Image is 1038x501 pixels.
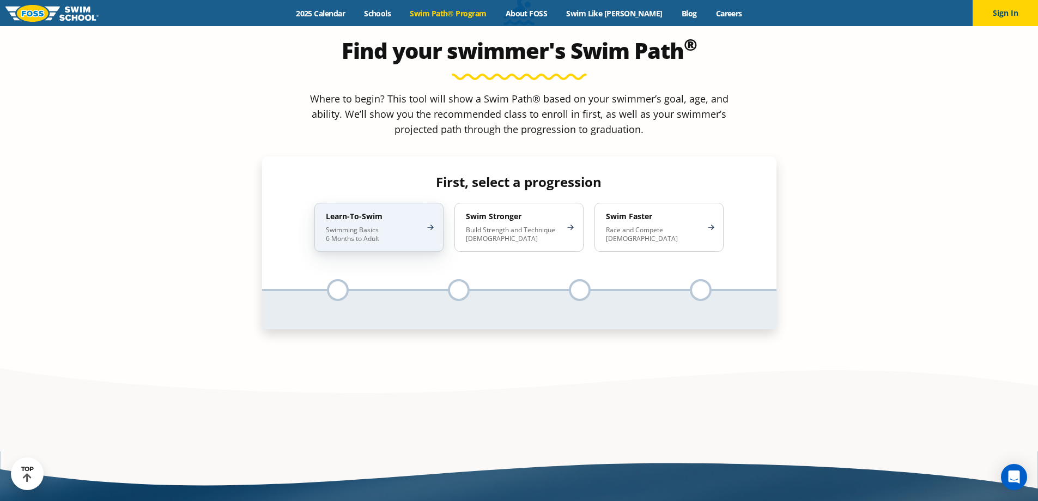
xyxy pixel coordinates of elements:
[466,226,561,243] p: Build Strength and Technique [DEMOGRAPHIC_DATA]
[355,8,400,19] a: Schools
[21,466,34,482] div: TOP
[684,33,697,56] sup: ®
[672,8,706,19] a: Blog
[557,8,672,19] a: Swim Like [PERSON_NAME]
[706,8,751,19] a: Careers
[326,212,421,221] h4: Learn-To-Swim
[466,212,561,221] h4: Swim Stronger
[496,8,557,19] a: About FOSS
[5,5,99,22] img: FOSS Swim School Logo
[306,91,733,137] p: Where to begin? This tool will show a Swim Path® based on your swimmer’s goal, age, and ability. ...
[606,212,701,221] h4: Swim Faster
[262,38,776,64] h2: Find your swimmer's Swim Path
[306,174,732,190] h4: First, select a progression
[400,8,496,19] a: Swim Path® Program
[326,226,421,243] p: Swimming Basics 6 Months to Adult
[606,226,701,243] p: Race and Compete [DEMOGRAPHIC_DATA]
[287,8,355,19] a: 2025 Calendar
[1001,464,1027,490] div: Open Intercom Messenger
